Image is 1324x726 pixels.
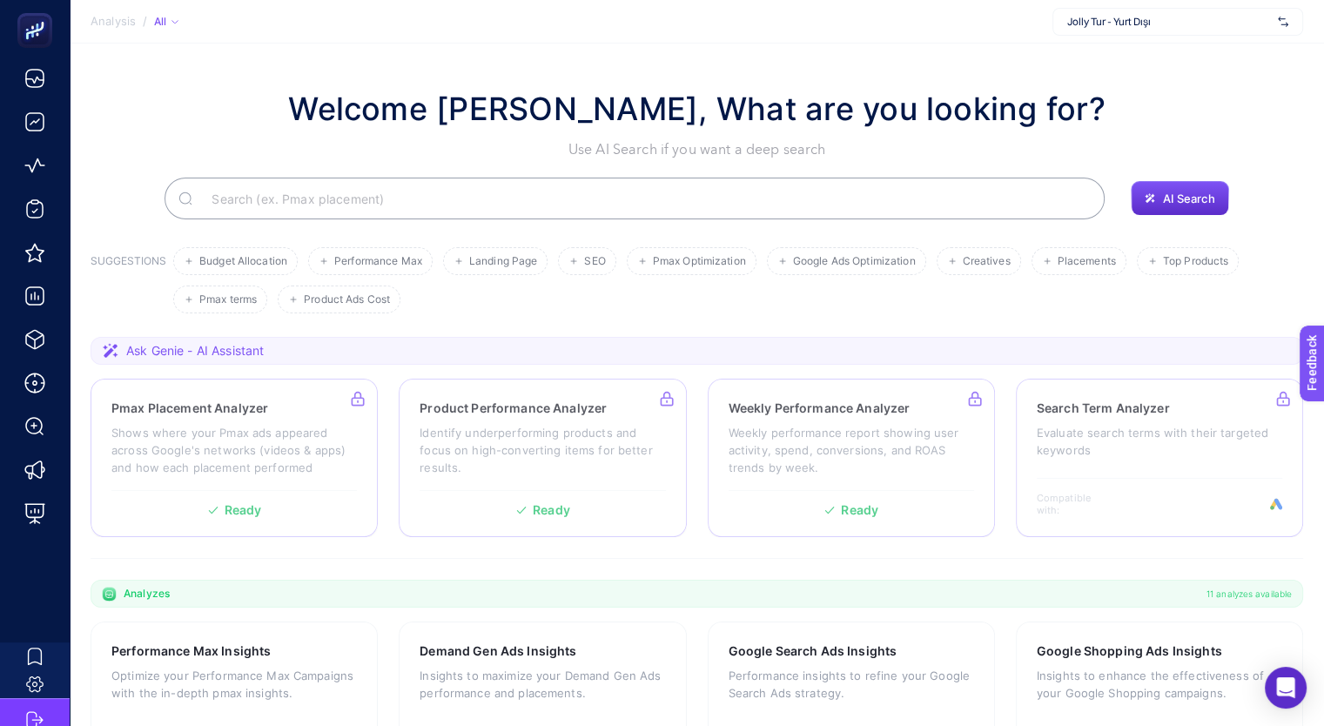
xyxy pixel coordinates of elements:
span: Top Products [1163,255,1228,268]
span: SEO [584,255,605,268]
span: Jolly Tur - Yurt Dışı [1067,15,1271,29]
span: Analyzes [124,587,170,601]
img: svg%3e [1278,13,1288,30]
span: Ask Genie - AI Assistant [126,342,264,360]
span: Feedback [10,5,66,19]
span: AI Search [1162,192,1214,205]
h1: Welcome [PERSON_NAME], What are you looking for? [288,85,1106,132]
span: Analysis [91,15,136,29]
span: Creatives [963,255,1011,268]
input: Search [198,174,1091,223]
h3: Google Search Ads Insights [729,642,897,660]
h3: SUGGESTIONS [91,254,166,313]
button: AI Search [1131,181,1228,216]
span: Google Ads Optimization [793,255,916,268]
h3: Google Shopping Ads Insights [1037,642,1222,660]
h3: Demand Gen Ads Insights [420,642,576,660]
p: Performance insights to refine your Google Search Ads strategy. [729,667,974,702]
div: Open Intercom Messenger [1265,667,1307,709]
span: Pmax terms [199,293,257,306]
h3: Performance Max Insights [111,642,271,660]
p: Insights to enhance the effectiveness of your Google Shopping campaigns. [1037,667,1282,702]
div: All [154,15,178,29]
span: / [143,14,147,28]
span: Budget Allocation [199,255,287,268]
p: Optimize your Performance Max Campaigns with the in-depth pmax insights. [111,667,357,702]
a: Search Term AnalyzerEvaluate search terms with their targeted keywordsCompatible with: [1016,379,1303,537]
span: Landing Page [469,255,537,268]
span: Placements [1058,255,1116,268]
span: Product Ads Cost [304,293,390,306]
span: 11 analyzes available [1206,587,1292,601]
p: Insights to maximize your Demand Gen Ads performance and placements. [420,667,665,702]
p: Use AI Search if you want a deep search [288,139,1106,160]
span: Performance Max [334,255,422,268]
a: Pmax Placement AnalyzerShows where your Pmax ads appeared across Google's networks (videos & apps... [91,379,378,537]
a: Product Performance AnalyzerIdentify underperforming products and focus on high-converting items ... [399,379,686,537]
a: Weekly Performance AnalyzerWeekly performance report showing user activity, spend, conversions, a... [708,379,995,537]
span: Pmax Optimization [653,255,746,268]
